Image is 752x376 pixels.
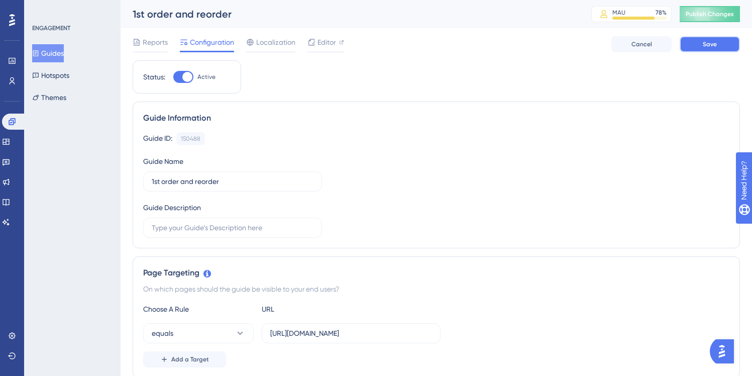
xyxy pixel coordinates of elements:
[631,40,652,48] span: Cancel
[143,112,729,124] div: Guide Information
[152,327,173,339] span: equals
[133,7,566,21] div: 1st order and reorder
[143,351,226,367] button: Add a Target
[143,202,201,214] div: Guide Description
[143,267,729,279] div: Page Targeting
[24,3,63,15] span: Need Help?
[256,36,295,48] span: Localization
[317,36,336,48] span: Editor
[612,9,625,17] div: MAU
[181,135,200,143] div: 150488
[197,73,216,81] span: Active
[703,40,717,48] span: Save
[656,9,667,17] div: 78 %
[152,176,313,187] input: Type your Guide’s Name here
[680,6,740,22] button: Publish Changes
[32,66,69,84] button: Hotspots
[152,222,313,233] input: Type your Guide’s Description here
[143,36,168,48] span: Reports
[32,24,70,32] div: ENGAGEMENT
[143,283,729,295] div: On which pages should the guide be visible to your end users?
[143,303,254,315] div: Choose A Rule
[262,303,372,315] div: URL
[190,36,234,48] span: Configuration
[680,36,740,52] button: Save
[270,328,432,339] input: yourwebsite.com/path
[171,355,209,363] span: Add a Target
[143,71,165,83] div: Status:
[143,323,254,343] button: equals
[32,88,66,107] button: Themes
[710,336,740,366] iframe: UserGuiding AI Assistant Launcher
[32,44,64,62] button: Guides
[143,132,172,145] div: Guide ID:
[611,36,672,52] button: Cancel
[143,155,183,167] div: Guide Name
[686,10,734,18] span: Publish Changes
